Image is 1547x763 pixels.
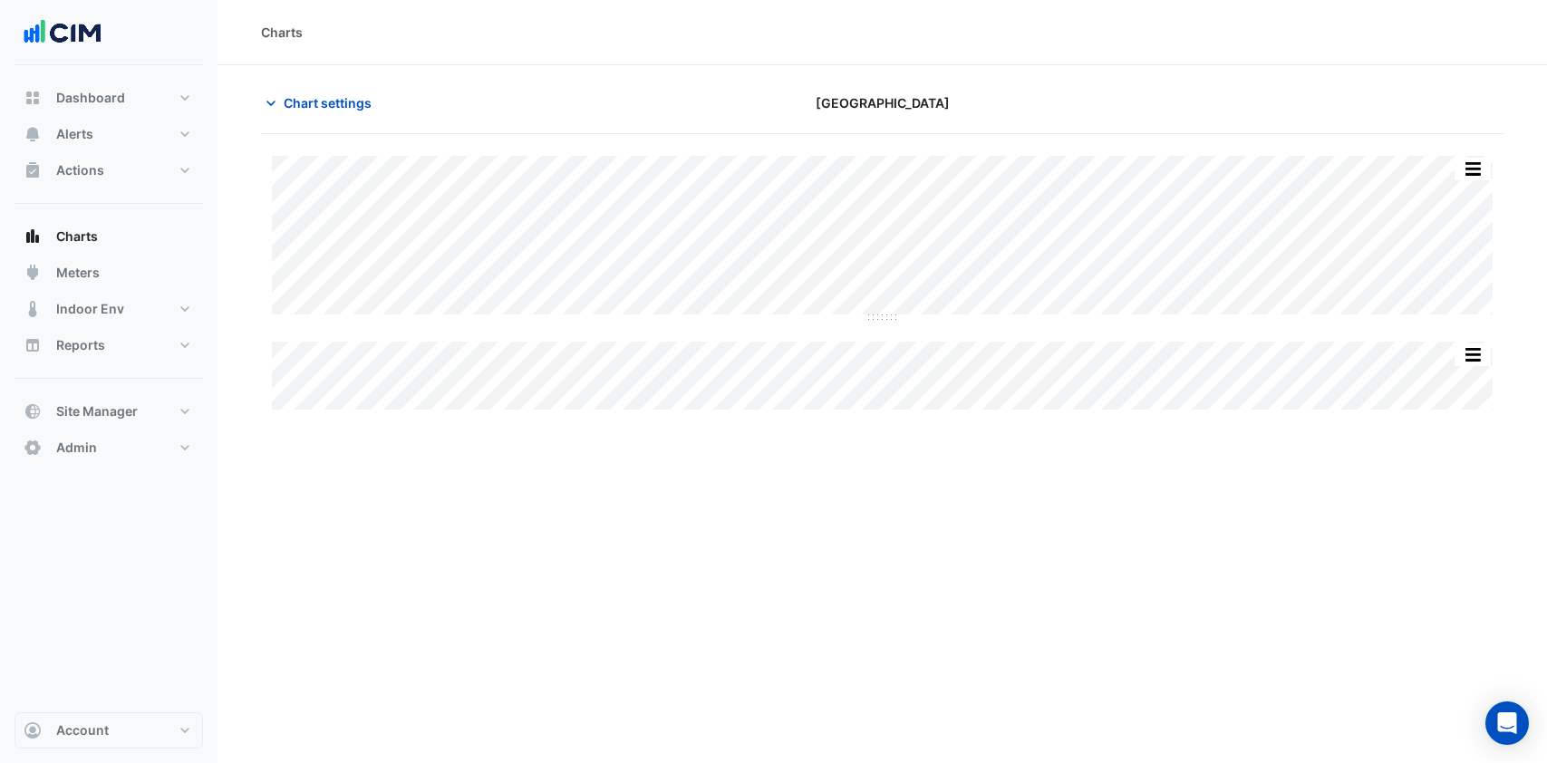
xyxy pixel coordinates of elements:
[24,125,42,143] app-icon: Alerts
[1455,343,1491,366] button: More Options
[261,23,303,42] div: Charts
[56,336,105,354] span: Reports
[56,439,97,457] span: Admin
[816,93,950,112] span: [GEOGRAPHIC_DATA]
[24,264,42,282] app-icon: Meters
[24,227,42,246] app-icon: Charts
[22,14,103,51] img: Company Logo
[15,291,203,327] button: Indoor Env
[15,712,203,749] button: Account
[15,430,203,466] button: Admin
[15,327,203,363] button: Reports
[56,161,104,179] span: Actions
[284,93,372,112] span: Chart settings
[261,87,383,119] button: Chart settings
[15,393,203,430] button: Site Manager
[15,152,203,188] button: Actions
[24,336,42,354] app-icon: Reports
[56,227,98,246] span: Charts
[15,80,203,116] button: Dashboard
[24,300,42,318] app-icon: Indoor Env
[24,161,42,179] app-icon: Actions
[56,125,93,143] span: Alerts
[56,721,109,739] span: Account
[56,402,138,420] span: Site Manager
[15,218,203,255] button: Charts
[56,300,124,318] span: Indoor Env
[1455,158,1491,180] button: More Options
[24,439,42,457] app-icon: Admin
[1485,701,1529,745] div: Open Intercom Messenger
[56,89,125,107] span: Dashboard
[15,255,203,291] button: Meters
[15,116,203,152] button: Alerts
[24,89,42,107] app-icon: Dashboard
[24,402,42,420] app-icon: Site Manager
[56,264,100,282] span: Meters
